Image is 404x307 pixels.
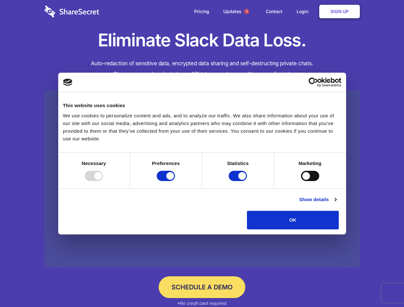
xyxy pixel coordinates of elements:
a: Wistia video thumbnail [44,90,360,268]
button: OK [247,211,339,229]
a: Contact [259,2,289,21]
strong: Preferences [152,161,180,166]
em: *No credit card required. [177,301,227,306]
strong: Marketing [298,161,321,166]
a: Pricing [188,2,216,21]
a: Show details [299,196,336,203]
h1: Eliminate Slack Data Loss. [44,29,360,52]
strong: Statistics [227,161,249,166]
img: logo [63,79,73,86]
a: Login [290,2,318,21]
div: We use cookies to personalize content and ads, and to analyze our traffic. We also share informat... [63,112,341,143]
a: Schedule a Demo [159,276,245,298]
a: Usercentrics Cookiebot - opens in a new window [285,77,341,87]
a: Sign Up [319,5,360,18]
img: logo-wordmark-white-trans-d4663122ce5f474addd5e946df7df03e33cb6a1c49d2221995e7729f52c070b2.svg [44,5,99,18]
span: 1 [244,9,249,14]
strong: Necessary [82,161,106,166]
div: This website uses cookies [63,102,341,109]
h4: Auto-redaction of sensitive data, encrypted data sharing and self-destructing private chats. Shar... [44,58,360,79]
